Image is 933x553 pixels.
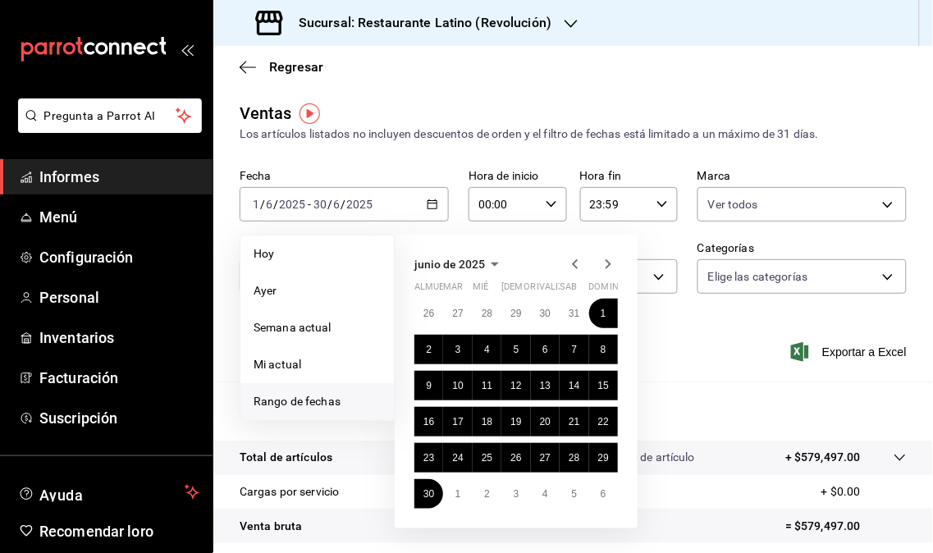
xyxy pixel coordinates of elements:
font: Mi actual [254,358,301,371]
button: 27 de junio de 2025 [531,443,560,473]
font: mar [443,281,463,292]
font: Hora fin [580,170,622,183]
abbr: martes [443,281,463,299]
abbr: 11 de junio de 2025 [482,380,492,391]
abbr: 18 de junio de 2025 [482,416,492,427]
font: 8 [601,344,606,355]
button: 29 de junio de 2025 [589,443,618,473]
button: 26 de mayo de 2025 [414,299,443,328]
font: / [327,198,332,211]
button: 6 de julio de 2025 [589,479,618,509]
abbr: 5 de julio de 2025 [571,488,577,500]
button: 25 de junio de 2025 [473,443,501,473]
font: sab [560,281,577,292]
font: Exportar a Excel [822,345,907,359]
abbr: 29 de mayo de 2025 [510,308,521,319]
abbr: viernes [531,281,576,299]
font: + $579,497.00 [785,450,861,464]
input: -- [313,198,327,211]
abbr: 30 de junio de 2025 [423,488,434,500]
font: 6 [601,488,606,500]
abbr: 8 de junio de 2025 [601,344,606,355]
button: 23 de junio de 2025 [414,443,443,473]
abbr: 16 de junio de 2025 [423,416,434,427]
font: Total de artículos [240,450,332,464]
button: abrir_cajón_menú [181,43,194,56]
font: 11 [482,380,492,391]
font: = $579,497.00 [785,519,861,532]
abbr: 20 de junio de 2025 [540,416,551,427]
abbr: 14 de junio de 2025 [569,380,579,391]
input: ---- [278,198,306,211]
button: 26 de junio de 2025 [501,443,530,473]
font: 27 [540,452,551,464]
font: dominio [589,281,629,292]
font: Elige las categorías [708,270,808,283]
abbr: 31 de mayo de 2025 [569,308,579,319]
font: Cargas por servicio [240,485,340,498]
abbr: 30 de mayo de 2025 [540,308,551,319]
button: 15 de junio de 2025 [589,371,618,400]
font: Ayuda [39,487,84,504]
button: 21 de junio de 2025 [560,407,588,436]
font: Venta bruta [240,519,302,532]
font: 30 [540,308,551,319]
font: Inventarios [39,329,114,346]
font: 24 [452,452,463,464]
abbr: 24 de junio de 2025 [452,452,463,464]
abbr: 28 de junio de 2025 [569,452,579,464]
font: 26 [423,308,434,319]
abbr: 19 de junio de 2025 [510,416,521,427]
button: 13 de junio de 2025 [531,371,560,400]
font: [DEMOGRAPHIC_DATA] [501,281,598,292]
font: Ayer [254,284,277,297]
button: 10 de junio de 2025 [443,371,472,400]
font: Menú [39,208,78,226]
font: 19 [510,416,521,427]
button: 20 de junio de 2025 [531,407,560,436]
button: 1 de julio de 2025 [443,479,472,509]
font: / [260,198,265,211]
font: Recomendar loro [39,523,153,540]
font: mié [473,281,488,292]
font: 23 [423,452,434,464]
img: Marcador de información sobre herramientas [300,103,320,124]
button: 6 de junio de 2025 [531,335,560,364]
button: 2 de junio de 2025 [414,335,443,364]
abbr: 1 de julio de 2025 [455,488,461,500]
abbr: 2 de junio de 2025 [426,344,432,355]
button: 7 de junio de 2025 [560,335,588,364]
font: 3 [514,488,519,500]
button: 3 de julio de 2025 [501,479,530,509]
abbr: 29 de junio de 2025 [598,452,609,464]
font: 27 [452,308,463,319]
font: 18 [482,416,492,427]
font: 1 [455,488,461,500]
font: 5 [514,344,519,355]
button: 30 de junio de 2025 [414,479,443,509]
abbr: 12 de junio de 2025 [510,380,521,391]
abbr: 6 de julio de 2025 [601,488,606,500]
font: / [273,198,278,211]
font: 29 [598,452,609,464]
abbr: jueves [501,281,598,299]
button: 22 de junio de 2025 [589,407,618,436]
font: 17 [452,416,463,427]
button: 19 de junio de 2025 [501,407,530,436]
font: Personal [39,289,99,306]
abbr: 6 de junio de 2025 [542,344,548,355]
font: Hoy [254,247,274,260]
font: 16 [423,416,434,427]
font: 10 [452,380,463,391]
font: / [341,198,346,211]
abbr: 27 de mayo de 2025 [452,308,463,319]
button: 16 de junio de 2025 [414,407,443,436]
button: 11 de junio de 2025 [473,371,501,400]
font: 20 [540,416,551,427]
button: Regresar [240,59,323,75]
font: junio de 2025 [414,258,485,271]
a: Pregunta a Parrot AI [11,119,202,136]
abbr: 28 de mayo de 2025 [482,308,492,319]
button: junio de 2025 [414,254,505,274]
